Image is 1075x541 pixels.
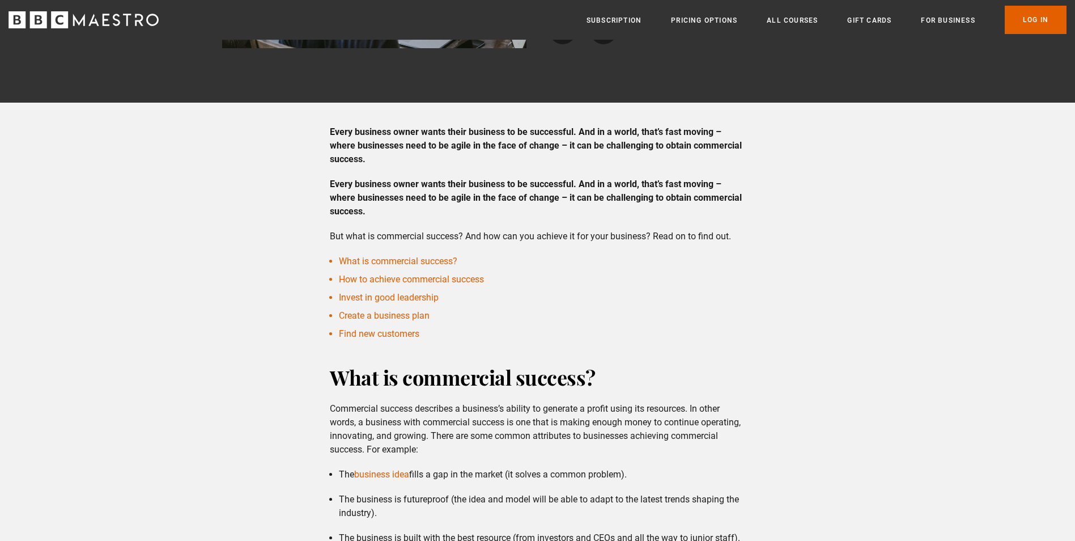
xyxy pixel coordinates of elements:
[339,256,457,267] a: What is commercial success?
[339,274,484,285] a: How to achieve commercial success
[339,328,419,339] a: Find new customers
[354,469,409,480] a: business idea
[330,364,745,391] h2: What is commercial success?
[330,179,742,217] strong: Every business owner wants their business to be successful. And in a world, that’s fast moving – ...
[330,230,745,243] p: But what is commercial success? And how can you achieve it for your business? Read on to find out.
[330,402,745,457] p: Commercial success describes a business’s ability to generate a profit using its resources. In ot...
[1005,6,1066,34] a: Log In
[767,15,818,26] a: All Courses
[339,310,430,321] a: Create a business plan
[847,15,891,26] a: Gift Cards
[339,292,439,303] a: Invest in good leadership
[587,15,641,26] a: Subscription
[671,15,737,26] a: Pricing Options
[9,11,159,28] svg: BBC Maestro
[587,6,1066,34] nav: Primary
[921,15,975,26] a: For business
[339,468,745,481] li: The fills a gap in the market (it solves a common problem).
[339,493,745,520] li: The business is futureproof (the idea and model will be able to adapt to the latest trends shapin...
[330,126,742,164] strong: Every business owner wants their business to be successful. And in a world, that’s fast moving – ...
